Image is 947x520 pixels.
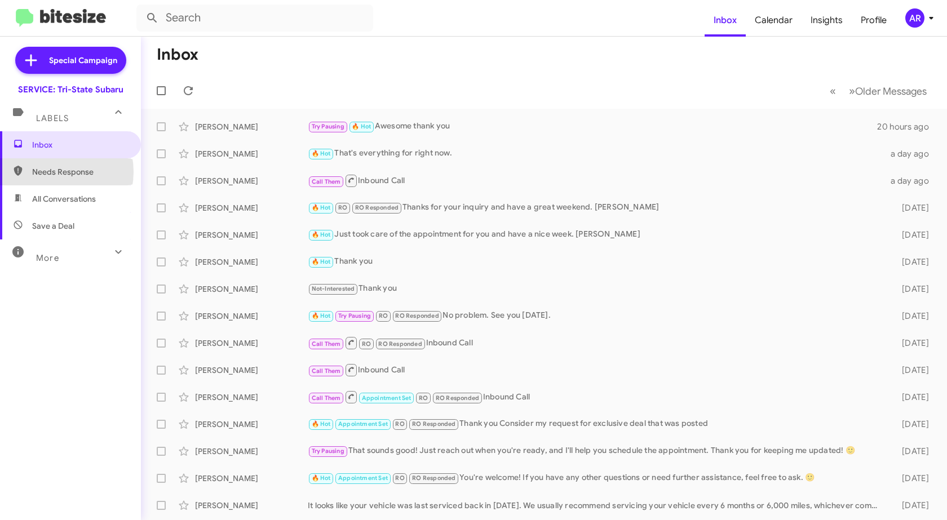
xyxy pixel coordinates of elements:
span: RO Responded [436,394,479,402]
span: RO [362,340,371,348]
span: Appointment Set [338,474,388,482]
span: RO Responded [412,420,455,428]
div: [DATE] [886,392,938,403]
span: 🔥 Hot [312,150,331,157]
div: [DATE] [886,310,938,322]
button: Previous [823,79,843,103]
div: [DATE] [886,419,938,430]
div: [DATE] [886,283,938,295]
div: a day ago [886,175,938,186]
button: Next [842,79,933,103]
div: [PERSON_NAME] [195,202,308,214]
div: [DATE] [886,365,938,376]
div: Thank you [308,282,886,295]
div: [PERSON_NAME] [195,337,308,349]
span: Inbox [32,139,128,150]
div: [DATE] [886,337,938,349]
div: Awesome thank you [308,120,877,133]
span: 🔥 Hot [352,123,371,130]
span: Call Them [312,340,341,348]
div: [PERSON_NAME] [195,148,308,159]
span: Try Pausing [338,312,371,319]
span: 🔥 Hot [312,312,331,319]
span: More [36,253,59,263]
div: Inbound Call [308,363,886,377]
a: Inbox [705,4,746,37]
div: It looks like your vehicle was last serviced back in [DATE]. We usually recommend servicing your ... [308,500,886,511]
div: [PERSON_NAME] [195,283,308,295]
span: Labels [36,113,69,123]
span: 🔥 Hot [312,231,331,238]
span: 🔥 Hot [312,474,331,482]
span: Appointment Set [338,420,388,428]
div: [DATE] [886,229,938,241]
div: You're welcome! If you have any other questions or need further assistance, feel free to ask. 🙂 [308,472,886,485]
div: Inbound Call [308,390,886,404]
span: Appointment Set [362,394,411,402]
input: Search [136,5,373,32]
h1: Inbox [157,46,198,64]
div: Thanks for your inquiry and have a great weekend. [PERSON_NAME] [308,201,886,214]
span: Save a Deal [32,220,74,232]
div: [PERSON_NAME] [195,175,308,186]
div: Thank you [308,255,886,268]
div: [DATE] [886,473,938,484]
span: Older Messages [855,85,927,97]
span: » [849,84,855,98]
a: Insights [802,4,852,37]
span: Try Pausing [312,447,344,455]
div: [PERSON_NAME] [195,310,308,322]
span: All Conversations [32,193,96,205]
span: « [830,84,836,98]
span: RO Responded [412,474,455,482]
div: [PERSON_NAME] [195,392,308,403]
a: Calendar [746,4,802,37]
span: Not-Interested [312,285,355,292]
span: RO Responded [378,340,422,348]
span: Call Them [312,394,341,402]
span: Needs Response [32,166,128,177]
div: Just took care of the appointment for you and have a nice week. [PERSON_NAME] [308,228,886,241]
span: Call Them [312,178,341,185]
div: AR [905,8,924,28]
a: Special Campaign [15,47,126,74]
nav: Page navigation example [824,79,933,103]
span: RO [338,204,347,211]
div: 20 hours ago [877,121,938,132]
div: [PERSON_NAME] [195,446,308,457]
span: Try Pausing [312,123,344,130]
span: RO Responded [395,312,439,319]
span: RO [419,394,428,402]
div: [DATE] [886,256,938,268]
div: [DATE] [886,202,938,214]
div: [PERSON_NAME] [195,419,308,430]
div: [PERSON_NAME] [195,473,308,484]
button: AR [896,8,935,28]
span: RO [379,312,388,319]
span: 🔥 Hot [312,204,331,211]
div: [PERSON_NAME] [195,365,308,376]
span: RO [395,420,404,428]
div: That's everything for right now. [308,147,886,160]
div: a day ago [886,148,938,159]
span: RO [395,474,404,482]
span: RO Responded [355,204,399,211]
div: Thank you Consider my request for exclusive deal that was posted [308,417,886,430]
span: 🔥 Hot [312,258,331,265]
div: Inbound Call [308,336,886,350]
div: [PERSON_NAME] [195,500,308,511]
span: Call Them [312,367,341,375]
div: [PERSON_NAME] [195,229,308,241]
div: Inbound Call [308,174,886,188]
div: No problem. See you [DATE]. [308,309,886,322]
div: That sounds good! Just reach out when you're ready, and I'll help you schedule the appointment. T... [308,445,886,457]
span: 🔥 Hot [312,420,331,428]
div: [PERSON_NAME] [195,121,308,132]
div: SERVICE: Tri-State Subaru [18,84,123,95]
span: Special Campaign [49,55,117,66]
a: Profile [852,4,896,37]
